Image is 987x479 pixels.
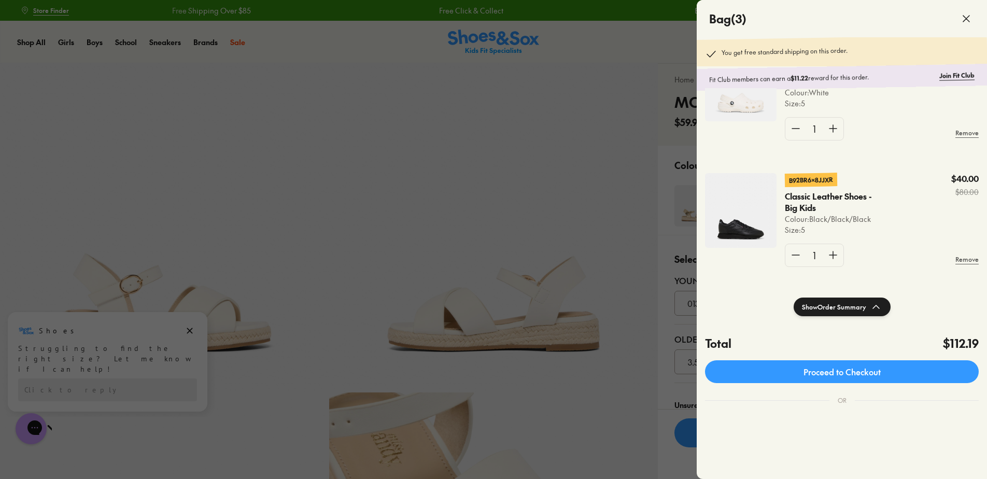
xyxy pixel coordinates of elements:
button: Close gorgias live chat [5,4,36,35]
button: Dismiss campaign [182,13,197,27]
b: $11.22 [791,74,808,82]
p: Size : 5 [785,224,905,235]
img: Shoes logo [18,12,35,29]
div: Campaign message [8,2,207,101]
a: Proceed to Checkout [705,360,979,383]
div: Struggling to find the right size? Let me know if I can help! [18,33,197,64]
p: Fit Club members can earn a reward for this order. [709,71,935,84]
s: $80.00 [951,187,979,198]
iframe: PayPal-paypal [705,426,979,454]
p: Colour: White [785,87,853,98]
p: Size : 5 [785,98,853,109]
p: $40.00 [951,173,979,185]
h4: Bag ( 3 ) [709,10,746,27]
div: 1 [806,244,823,266]
img: 4-430335.jpg [705,173,777,248]
h4: $112.19 [943,335,979,352]
h4: Total [705,335,731,352]
div: Message from Shoes. Struggling to find the right size? Let me know if I can help! [8,12,207,64]
p: Classic Leather Shoes - Big Kids [785,191,881,214]
p: B92BR6X8JJXR [785,173,837,187]
p: Colour: Black/Black/Black [785,214,905,224]
p: You get free standard shipping on this order. [722,46,848,60]
div: 1 [806,118,823,140]
h3: Shoes [39,15,80,25]
button: ShowOrder Summary [794,298,891,316]
a: Join Fit Club [939,71,975,80]
div: OR [829,387,855,413]
div: Reply to the campaigns [18,68,197,91]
